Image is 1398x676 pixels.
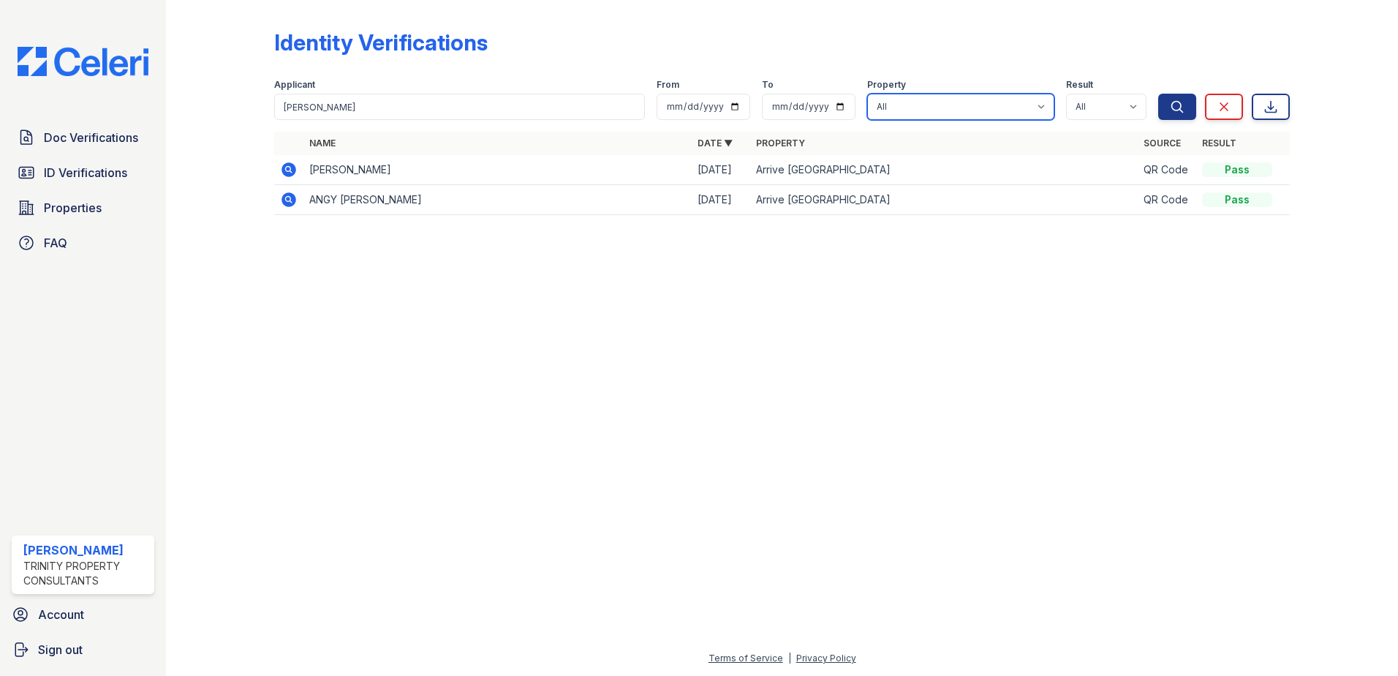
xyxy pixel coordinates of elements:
[303,185,692,215] td: ANGY [PERSON_NAME]
[692,185,750,215] td: [DATE]
[12,228,154,258] a: FAQ
[1144,138,1181,149] a: Source
[1066,79,1093,91] label: Result
[274,79,315,91] label: Applicant
[698,138,733,149] a: Date ▼
[692,155,750,185] td: [DATE]
[750,185,1138,215] td: Arrive [GEOGRAPHIC_DATA]
[1202,162,1272,177] div: Pass
[309,138,336,149] a: Name
[788,653,791,664] div: |
[38,641,83,658] span: Sign out
[1138,155,1196,185] td: QR Code
[274,29,488,56] div: Identity Verifications
[762,79,774,91] label: To
[23,559,148,588] div: Trinity Property Consultants
[44,129,138,146] span: Doc Verifications
[274,94,645,120] input: Search by name or phone number
[867,79,906,91] label: Property
[23,541,148,559] div: [PERSON_NAME]
[796,653,856,664] a: Privacy Policy
[6,47,160,76] img: CE_Logo_Blue-a8612792a0a2168367f1c8372b55b34899dd931a85d93a1a3d3e32e68fde9ad4.png
[1202,138,1236,149] a: Result
[6,635,160,664] a: Sign out
[1138,185,1196,215] td: QR Code
[709,653,783,664] a: Terms of Service
[12,193,154,222] a: Properties
[756,138,805,149] a: Property
[44,199,102,217] span: Properties
[750,155,1138,185] td: Arrive [GEOGRAPHIC_DATA]
[303,155,692,185] td: [PERSON_NAME]
[657,79,679,91] label: From
[44,164,127,181] span: ID Verifications
[44,234,67,252] span: FAQ
[38,606,84,623] span: Account
[1202,192,1272,207] div: Pass
[12,123,154,152] a: Doc Verifications
[12,158,154,187] a: ID Verifications
[6,600,160,629] a: Account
